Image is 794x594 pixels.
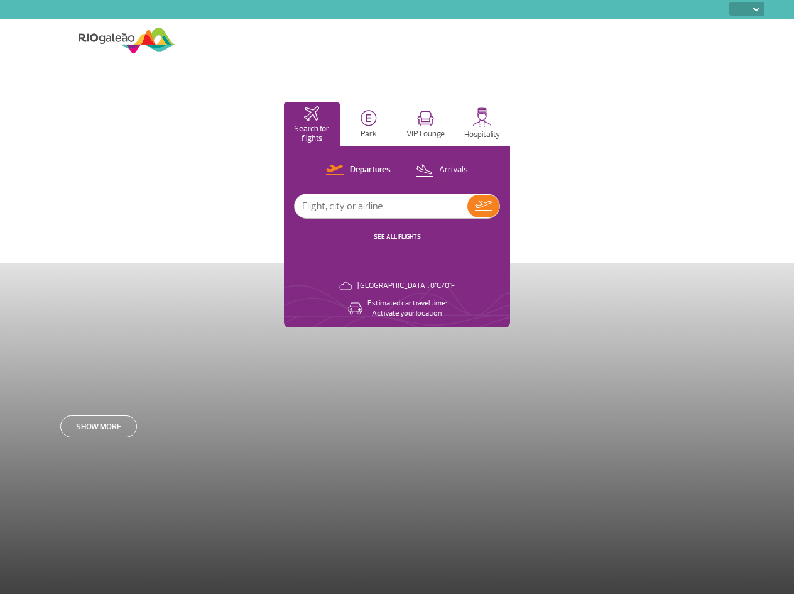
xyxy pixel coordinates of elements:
img: carParkingHome.svg [361,110,377,126]
button: SEE ALL FLIGHTS [370,232,425,242]
p: Hospitality [464,130,500,140]
img: hospitality.svg [472,107,492,127]
button: Park [341,102,397,146]
a: Show more [60,415,137,437]
p: Arrivals [439,164,468,176]
p: Estimated car travel time: Activate your location [367,299,447,319]
p: Search for flights [290,124,334,143]
input: Flight, city or airline [295,194,467,218]
p: Park [361,129,377,139]
a: SEE ALL FLIGHTS [374,233,421,241]
p: [GEOGRAPHIC_DATA]: 0°C/0°F [357,281,455,291]
button: Hospitality [455,102,511,146]
button: Search for flights [284,102,340,146]
p: Departures [350,164,391,176]
button: VIP Lounge [398,102,454,146]
button: Arrivals [411,162,472,179]
img: airplaneHomeActive.svg [304,106,319,121]
button: Departures [322,162,394,179]
img: vipRoom.svg [417,111,434,126]
p: VIP Lounge [406,129,445,139]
